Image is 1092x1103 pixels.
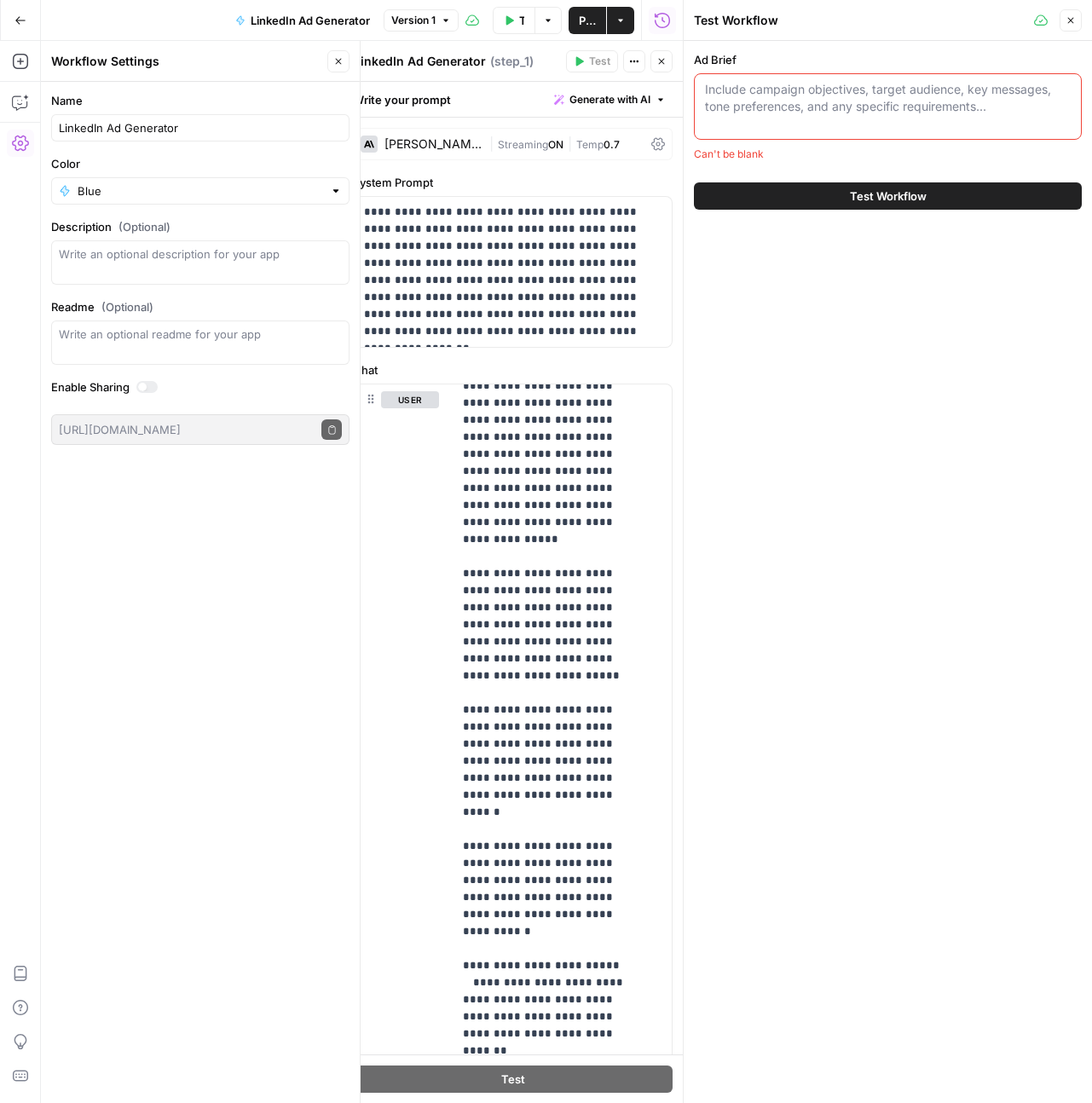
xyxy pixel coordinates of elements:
span: Test Workflow [850,188,927,205]
label: Chat [353,361,673,378]
div: Write your prompt [343,82,683,117]
button: Test Data [493,7,535,34]
label: Ad Brief [694,51,1082,68]
span: (Optional) [101,298,153,315]
button: user [381,391,439,408]
label: Description [51,218,350,235]
span: Test Data [519,12,525,29]
button: Test Workflow [694,182,1082,210]
button: Test [353,1065,673,1093]
span: Test [589,54,610,69]
div: Workflow Settings [51,53,322,70]
label: Name [51,92,350,109]
button: Generate with AI [547,89,673,111]
span: | [563,135,576,152]
span: Temp [576,138,604,151]
span: ON [548,138,563,151]
div: Can't be blank [694,147,1082,162]
span: (Optional) [118,218,170,235]
label: Readme [51,298,350,315]
div: [PERSON_NAME] 4 [384,138,482,150]
input: Blue [78,182,323,199]
button: Version 1 [384,9,459,32]
span: Streaming [498,138,548,151]
button: Test [566,50,618,72]
span: Publish [579,12,596,29]
button: LinkedIn Ad Generator [225,7,380,34]
span: LinkedIn Ad Generator [251,12,370,29]
label: Enable Sharing [51,378,350,396]
span: 0.7 [604,138,620,151]
span: Version 1 [391,13,436,28]
label: System Prompt [353,174,673,191]
textarea: LinkedIn Ad Generator [354,53,486,70]
span: ( step_1 ) [490,53,534,70]
input: Untitled [59,119,342,136]
label: Color [51,155,350,172]
button: Publish [569,7,606,34]
span: Generate with AI [569,92,650,107]
span: Test [501,1071,525,1088]
span: | [489,135,498,152]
